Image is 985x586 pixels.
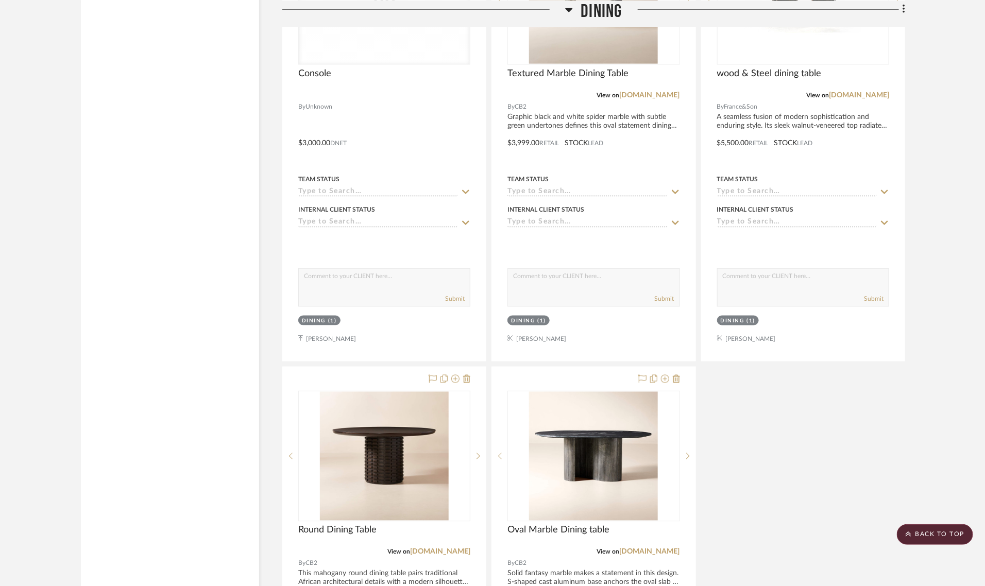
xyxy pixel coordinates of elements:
[507,559,515,568] span: By
[597,549,620,555] span: View on
[298,102,305,112] span: By
[620,92,680,99] a: [DOMAIN_NAME]
[897,524,973,545] scroll-to-top-button: BACK TO TOP
[829,92,889,99] a: [DOMAIN_NAME]
[717,68,822,79] span: wood & Steel dining table
[717,218,877,228] input: Type to Search…
[507,68,629,79] span: Textured Marble Dining Table
[387,549,410,555] span: View on
[806,92,829,98] span: View on
[717,175,758,184] div: Team Status
[410,548,470,556] a: [DOMAIN_NAME]
[864,294,884,303] button: Submit
[328,317,337,325] div: (1)
[298,525,377,536] span: Round Dining Table
[655,294,674,303] button: Submit
[717,102,724,112] span: By
[298,205,375,214] div: Internal Client Status
[721,317,744,325] div: Dining
[507,205,584,214] div: Internal Client Status
[507,175,549,184] div: Team Status
[298,218,458,228] input: Type to Search…
[320,392,449,521] img: Round Dining Table
[515,102,527,112] span: CB2
[302,317,326,325] div: Dining
[717,205,794,214] div: Internal Client Status
[515,559,527,568] span: CB2
[537,317,546,325] div: (1)
[717,187,877,197] input: Type to Search…
[597,92,620,98] span: View on
[747,317,756,325] div: (1)
[529,392,658,521] img: Oval Marble Dining table
[511,317,535,325] div: Dining
[507,102,515,112] span: By
[298,68,331,79] span: Console
[298,559,305,568] span: By
[305,102,332,112] span: Unknown
[507,218,667,228] input: Type to Search…
[305,559,317,568] span: CB2
[620,548,680,556] a: [DOMAIN_NAME]
[445,294,465,303] button: Submit
[298,187,458,197] input: Type to Search…
[507,525,609,536] span: Oval Marble Dining table
[507,187,667,197] input: Type to Search…
[724,102,758,112] span: France&Son
[298,175,339,184] div: Team Status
